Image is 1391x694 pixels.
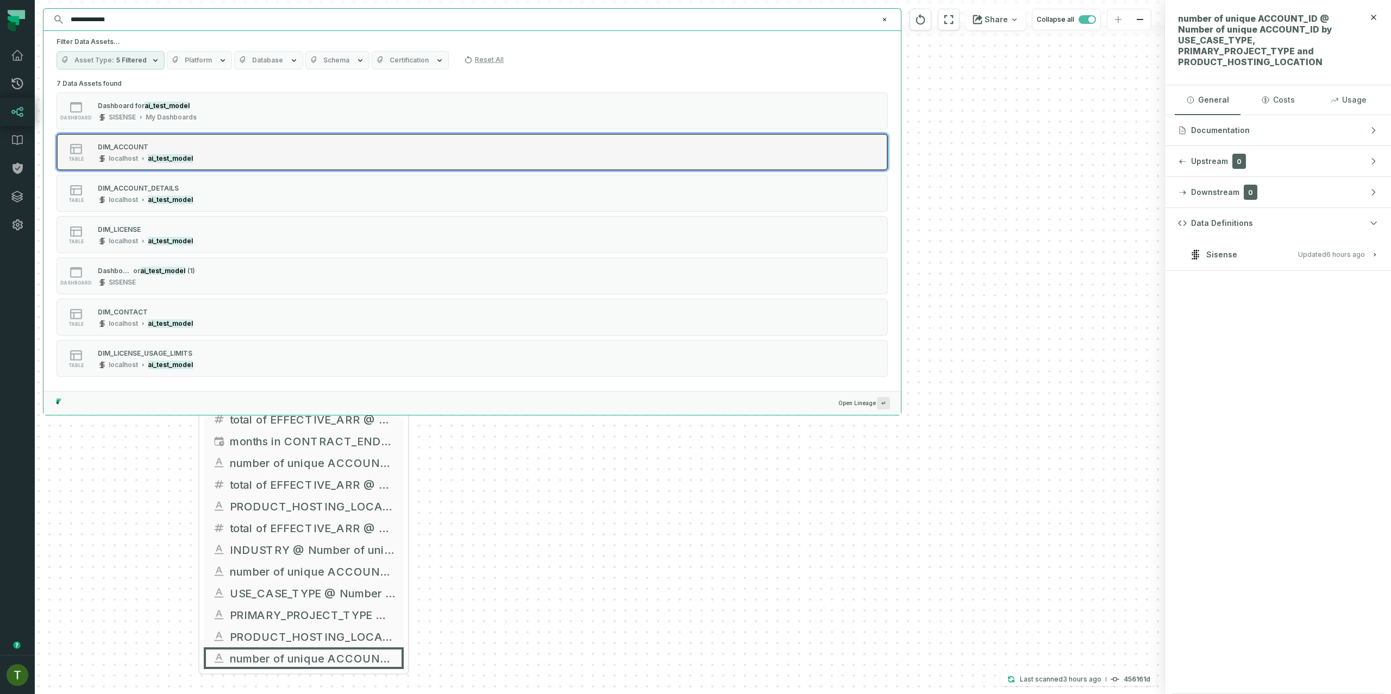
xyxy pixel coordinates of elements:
span: 0 [1244,185,1257,200]
span: timestamp [212,434,225,447]
span: table [68,198,84,203]
mark: ai_test_model [148,154,193,163]
span: number of unique ACCOUNT_ID @ Number of unique ACCOUNT_ID and total of EFFECTIVE_ARR by months in... [230,455,395,471]
div: DIM_LICENSE [98,225,141,234]
button: dashboardSISENSE [57,257,888,294]
mark: ai_test_model [145,102,190,110]
mark: ai_test_model [148,361,193,369]
span: total of EFFECTIVE_ARR @ Number of unique ACCOUNT_ID and total of EFFECTIVE_ARR by months in CONT... [230,476,395,493]
span: table [68,239,84,244]
mark: ai_test_model [148,319,193,328]
button: Platform [167,51,232,70]
span: string [212,586,225,600]
span: USE_CASE_TYPE @ Number of unique ACCOUNT_ID by USE_CASE_TYPE, PRIMARY_PROJECT_TYPE and PRODUCT_HO... [230,585,395,601]
button: number of unique ACCOUNT_ID @ Number of unique ACCOUNT_ID and total of EFFECTIVE_ARR by months in... [204,452,404,474]
div: localhost [109,195,138,204]
span: Upstream [1191,156,1228,167]
button: PRODUCT_HOSTING_LOCATION @ Total of EFFECTIVE_ARR by PRODUCT_HOSTING_LOCATION [204,495,404,517]
div: SISENSE [109,278,136,287]
span: total of EFFECTIVE_ARR @ Total of EFFECTIVE_ARR by CLOUD_OR_ON_PREM [230,411,395,427]
button: Clear search query [879,14,890,25]
span: decimal [212,521,225,534]
button: number of unique ACCOUNT_ID @ Number of unique ACCOUNT_ID by INDUSTRY [204,560,404,582]
button: Upstream0 [1165,146,1391,176]
button: tablelocalhostai_test_model [57,175,888,212]
span: number of unique ACCOUNT_ID @ Number of unique ACCOUNT_ID by INDUSTRY [230,563,395,579]
span: string [212,500,225,513]
button: Usage [1315,85,1381,115]
span: INDUSTRY @ Number of unique ACCOUNT_ID by INDUSTRY [230,541,395,558]
span: Dashboard f [98,102,137,110]
button: total of EFFECTIVE_ARR @ Number of unique ACCOUNT_ID and total of EFFECTIVE_ARR by months in CONT... [204,474,404,495]
div: Suggestions [43,76,901,391]
button: Last scanned[DATE] 12:13:04 PM456161d [1000,673,1157,686]
img: avatar of Tomer Galun [7,664,28,686]
button: number of unique ACCOUNT_ID @ Number of unique ACCOUNT_ID by USE_CASE_TYPE, PRIMARY_PROJECT_TYPE ... [204,647,404,669]
mark: ai_test_model [148,195,193,204]
relative-time: Sep 30, 2025, 8:39 AM GMT+3 [1326,250,1365,258]
span: string [212,565,225,578]
div: Dashboard for ai_test_model (1) [98,267,197,275]
button: tablelocalhostai_test_model [57,216,888,253]
div: DIM_ACCOUNT_DETAILS [98,184,179,192]
span: Press ↵ to add a new Data Asset to the graph [877,397,890,409]
span: string [212,543,225,556]
p: Last scanned [1020,674,1101,685]
button: months in CONTRACT_END_DATE @ Number of unique ACCOUNT_ID and total of EFFECTIVE_ARR by months in... [204,430,404,452]
span: total of EFFECTIVE_ARR @ Total of EFFECTIVE_ARR by PRODUCT_HOSTING_LOCATION [230,520,395,536]
button: Asset Type5 Filtered [57,51,165,70]
span: decimal [212,478,225,491]
span: Database [252,56,283,65]
span: Documentation [1191,125,1250,136]
button: total of EFFECTIVE_ARR @ Total of EFFECTIVE_ARR by CLOUD_OR_ON_PREM [204,408,404,430]
span: number of unique ACCOUNT_ID @ Number of unique ACCOUNT_ID by USE_CASE_TYPE, PRIMARY_PROJECT_TYPE ... [1178,13,1354,67]
span: string [212,456,225,469]
div: localhost [109,319,138,328]
span: dashboard [60,280,92,286]
button: total of EFFECTIVE_ARR @ Total of EFFECTIVE_ARR by PRODUCT_HOSTING_LOCATION [204,517,404,539]
span: Data Definitions [1191,218,1253,229]
button: General [1175,85,1240,115]
button: Data Definitions [1165,208,1391,238]
button: Costs [1245,85,1311,115]
span: 0 [1232,154,1246,169]
button: Collapse all [1032,9,1101,30]
span: or [137,102,145,110]
span: string [212,630,225,643]
button: PRIMARY_PROJECT_TYPE @ Number of unique ACCOUNT_ID by USE_CASE_TYPE, PRIMARY_PROJECT_TYPE and PRO... [204,604,404,626]
div: ai_test_model [148,237,193,245]
div: localhost [109,361,138,369]
button: tablelocalhostai_test_model [57,134,888,171]
button: Downstream0 [1165,177,1391,207]
mark: ai_test_model [140,267,185,275]
span: table [68,156,84,162]
span: number of unique ACCOUNT_ID @ Number of unique ACCOUNT_ID by USE_CASE_TYPE, PRIMARY_PROJECT_TYPE ... [230,650,395,666]
span: dashboard [60,115,92,121]
div: DIM_CONTACT [98,308,148,316]
button: Certification [372,51,449,70]
span: PRODUCT_HOSTING_LOCATION @ Total of EFFECTIVE_ARR by PRODUCT_HOSTING_LOCATION [230,498,395,514]
div: DIM_LICENSE_USAGE_LIMITS [98,349,192,357]
button: tablelocalhostai_test_model [57,340,888,377]
div: DIM_ACCOUNT [98,143,148,151]
span: Certification [390,56,429,65]
button: Documentation [1165,115,1391,146]
div: localhost [109,154,138,163]
span: table [68,321,84,327]
button: SisenseUpdated[DATE] 8:39:48 AM [1178,247,1378,262]
button: Schema [305,51,369,70]
span: decimal [212,413,225,426]
div: localhost [109,237,138,245]
button: Share [966,9,1025,30]
span: Sisense [1206,249,1237,260]
button: PRODUCT_HOSTING_LOCATION @ Number of unique ACCOUNT_ID by USE_CASE_TYPE, PRIMARY_PROJECT_TYPE and... [204,626,404,647]
div: My Dashboards [146,113,197,122]
span: Schema [323,56,349,65]
div: Tooltip anchor [12,640,22,650]
h5: Filter Data Assets... [57,37,888,46]
span: Asset Type [74,56,114,65]
div: SISENSE [109,113,136,122]
button: Reset All [460,51,508,68]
